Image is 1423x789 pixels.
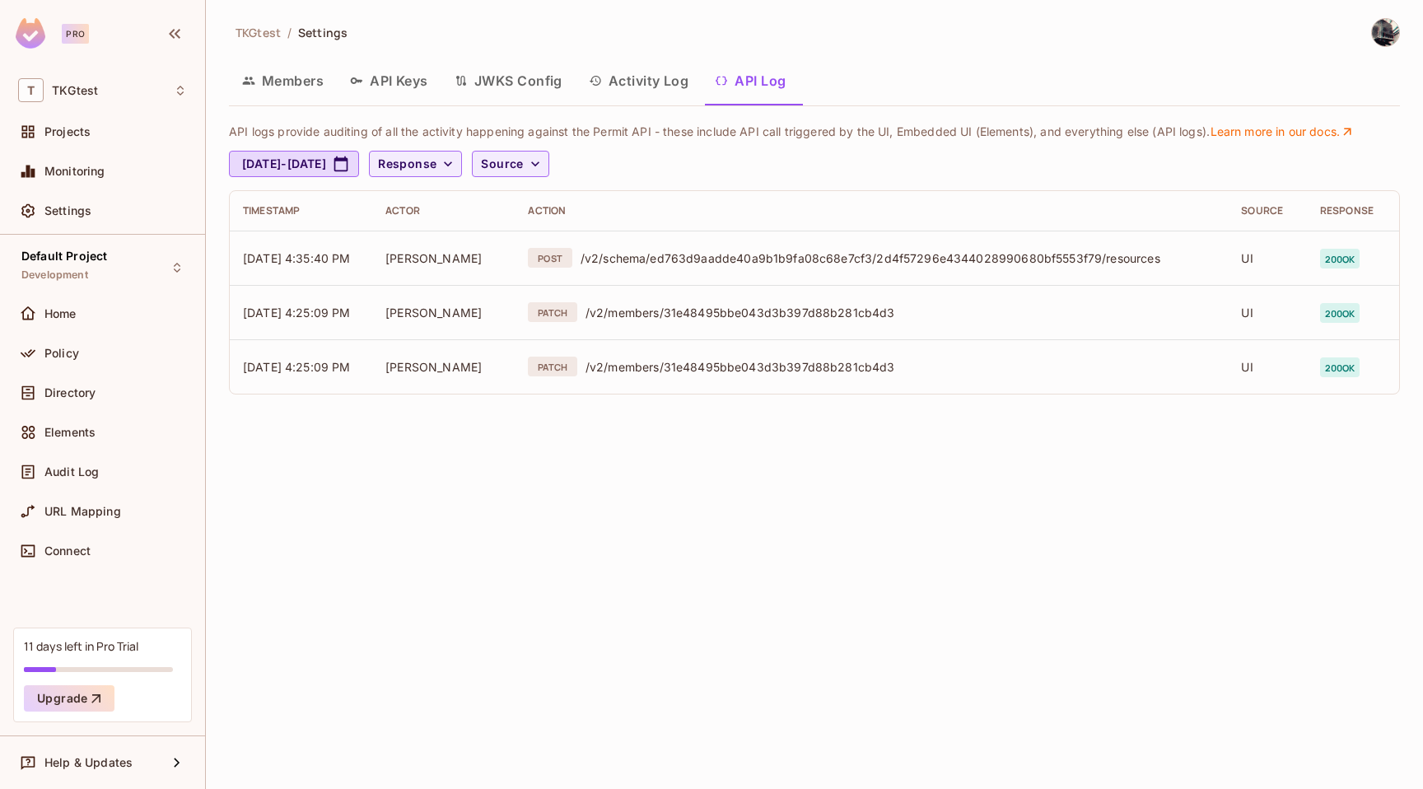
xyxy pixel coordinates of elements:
span: Source [481,154,523,175]
div: Action [528,204,1215,217]
button: Upgrade [24,685,114,712]
div: /v2/schema/ed763d9aadde40a9b1b9fa08c68e7cf3/2d4f57296e4344028990680bf5553f79/resources [581,250,1215,266]
div: Timestamp [243,204,359,217]
td: UI [1228,285,1307,339]
button: API Keys [337,60,441,101]
div: Response [1320,204,1386,217]
span: 200 ok [1320,303,1360,323]
div: Source [1241,204,1294,217]
span: [PERSON_NAME] [385,306,482,320]
li: / [287,25,292,40]
span: Response [378,154,436,175]
span: Workspace: TKGtest [52,84,98,97]
span: Audit Log [44,465,99,479]
div: /v2/members/31e48495bbe043d3b397d88b281cb4d3 [586,305,1215,320]
span: [PERSON_NAME] [385,251,482,265]
span: 200 ok [1320,249,1360,268]
span: 200 ok [1320,357,1360,377]
a: Learn more in our docs. [1210,124,1355,139]
span: Projects [44,125,91,138]
span: Connect [44,544,91,558]
div: POST [528,248,572,268]
span: Settings [298,25,348,40]
span: [DATE] 4:25:09 PM [243,360,351,374]
div: PATCH [528,357,577,376]
span: Home [44,307,77,320]
span: Policy [44,347,79,360]
button: JWKS Config [441,60,576,101]
img: Thomas Girard [1372,19,1399,46]
span: Development [21,268,88,282]
span: Default Project [21,250,107,263]
span: [DATE] 4:25:09 PM [243,306,351,320]
span: Directory [44,386,96,399]
img: SReyMgAAAABJRU5ErkJggg== [16,18,45,49]
div: /v2/members/31e48495bbe043d3b397d88b281cb4d3 [586,359,1215,375]
span: URL Mapping [44,505,121,518]
span: T [18,78,44,102]
td: UI [1228,231,1307,285]
span: TKGtest [236,25,281,40]
span: Settings [44,204,91,217]
div: Actor [385,204,502,217]
button: Source [472,151,548,177]
button: API Log [702,60,799,101]
span: Elements [44,426,96,439]
button: Activity Log [576,60,702,101]
span: Monitoring [44,165,105,178]
span: [DATE] 4:35:40 PM [243,251,351,265]
button: Members [229,60,337,101]
div: 11 days left in Pro Trial [24,638,138,654]
span: Help & Updates [44,756,133,769]
button: [DATE]-[DATE] [229,151,359,177]
td: UI [1228,339,1307,394]
span: [PERSON_NAME] [385,360,482,374]
div: Pro [62,24,89,44]
div: PATCH [528,302,577,322]
button: Response [369,151,462,177]
p: API logs provide auditing of all the activity happening against the Permit API - these include AP... [229,124,1375,139]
